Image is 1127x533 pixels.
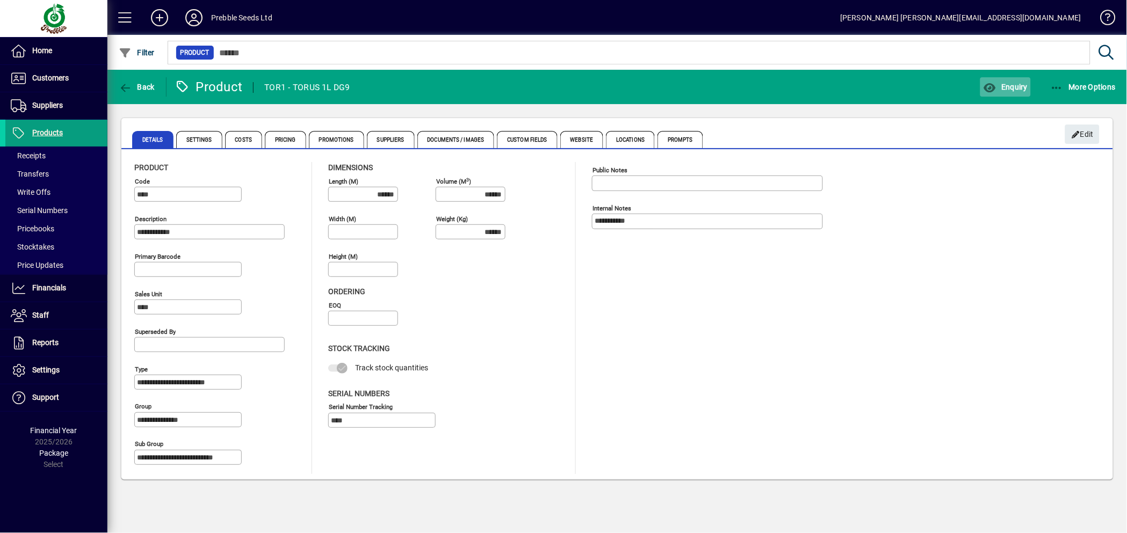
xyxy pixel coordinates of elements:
span: Stocktakes [11,243,54,251]
span: Track stock quantities [355,363,428,372]
mat-label: Superseded by [135,328,176,335]
span: Receipts [11,151,46,160]
a: Stocktakes [5,238,107,256]
a: Support [5,384,107,411]
a: Suppliers [5,92,107,119]
a: Price Updates [5,256,107,274]
span: Details [132,131,174,148]
span: Settings [176,131,222,148]
a: Pricebooks [5,220,107,238]
span: Write Offs [11,188,50,196]
div: Prebble Seeds Ltd [211,9,272,26]
a: Home [5,38,107,64]
a: Staff [5,302,107,329]
span: Product [134,163,168,172]
a: Receipts [5,147,107,165]
button: Enquiry [980,77,1030,97]
mat-label: Serial Number tracking [329,403,393,411]
a: Write Offs [5,183,107,201]
span: Prompts [658,131,703,148]
sup: 3 [466,177,469,182]
a: Reports [5,330,107,356]
span: Stock Tracking [328,344,390,353]
span: Custom Fields [497,131,557,148]
a: Transfers [5,165,107,183]
a: Knowledge Base [1092,2,1114,37]
span: Dimensions [328,163,373,172]
span: Staff [32,311,49,319]
mat-label: Primary barcode [135,253,180,260]
span: Website [560,131,604,148]
span: Support [32,393,59,401]
button: Filter [116,43,157,62]
span: Transfers [11,170,49,178]
span: Reports [32,338,59,347]
button: Back [116,77,157,97]
mat-label: EOQ [329,302,341,309]
span: Edit [1071,126,1094,143]
mat-label: Code [135,178,150,185]
mat-label: Height (m) [329,253,358,260]
div: TOR1 - TORUS 1L DG9 [264,79,350,96]
mat-label: Volume (m ) [436,178,471,185]
span: Costs [225,131,263,148]
span: Documents / Images [417,131,495,148]
span: Customers [32,74,69,82]
a: Financials [5,275,107,302]
a: Serial Numbers [5,201,107,220]
app-page-header-button: Back [107,77,167,97]
span: Products [32,128,63,137]
mat-label: Public Notes [593,166,627,174]
span: Financials [32,283,66,292]
span: Serial Numbers [11,206,68,215]
span: Price Updates [11,261,63,269]
mat-label: Weight (Kg) [436,215,468,223]
span: Pricing [265,131,306,148]
span: Locations [606,131,655,148]
button: More Options [1048,77,1119,97]
span: Settings [32,366,60,374]
div: Product [175,78,243,96]
mat-label: Width (m) [329,215,356,223]
span: Serial Numbers [328,389,389,398]
button: Add [142,8,177,27]
span: Home [32,46,52,55]
span: Product [180,47,209,58]
span: More Options [1051,83,1116,91]
mat-label: Length (m) [329,178,358,185]
span: Package [39,449,68,457]
span: Financial Year [31,426,77,435]
a: Customers [5,65,107,92]
span: Suppliers [32,101,63,109]
button: Edit [1065,125,1100,144]
mat-label: Sales unit [135,290,162,298]
span: Pricebooks [11,224,54,233]
mat-label: Internal Notes [593,205,631,212]
mat-label: Group [135,403,151,411]
span: Filter [119,48,155,57]
span: Ordering [328,287,365,296]
mat-label: Description [135,215,167,223]
span: Back [119,83,155,91]
span: Suppliers [367,131,415,148]
span: Enquiry [983,83,1028,91]
div: [PERSON_NAME] [PERSON_NAME][EMAIL_ADDRESS][DOMAIN_NAME] [840,9,1081,26]
button: Profile [177,8,211,27]
a: Settings [5,357,107,384]
mat-label: Sub group [135,441,163,448]
mat-label: Type [135,366,148,373]
span: Promotions [309,131,364,148]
